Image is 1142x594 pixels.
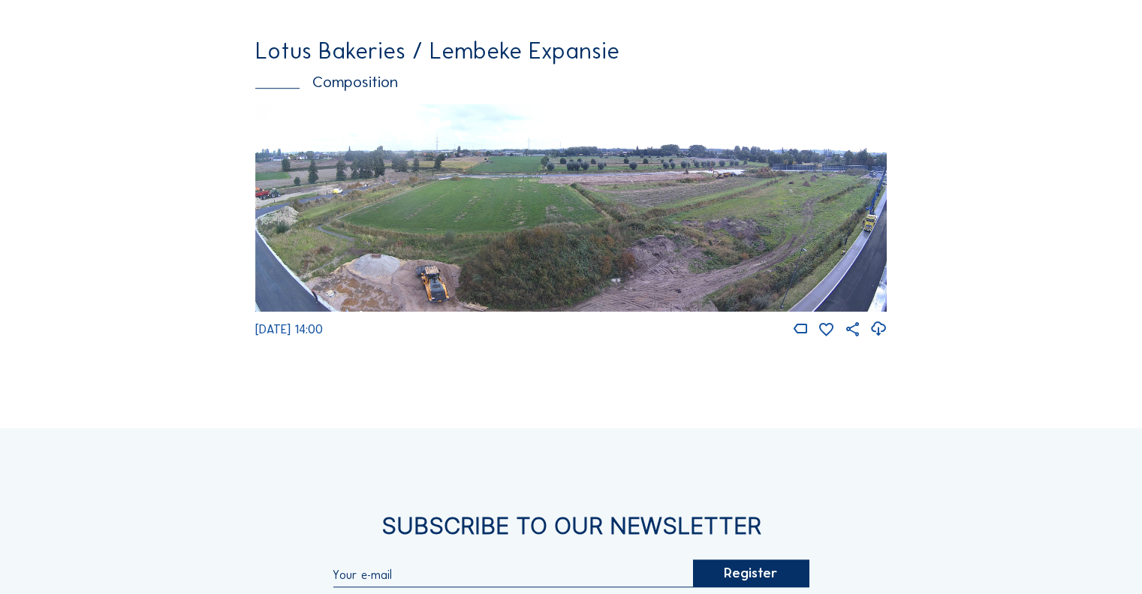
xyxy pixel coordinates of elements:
div: Composition [255,74,887,90]
input: Your e-mail [333,567,692,581]
span: [DATE] 14:00 [255,322,323,336]
div: Register [692,559,809,587]
div: Subscribe to our newsletter [143,514,999,538]
img: Image [255,104,887,312]
div: Lotus Bakeries / Lembeke Expansie [255,40,887,63]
